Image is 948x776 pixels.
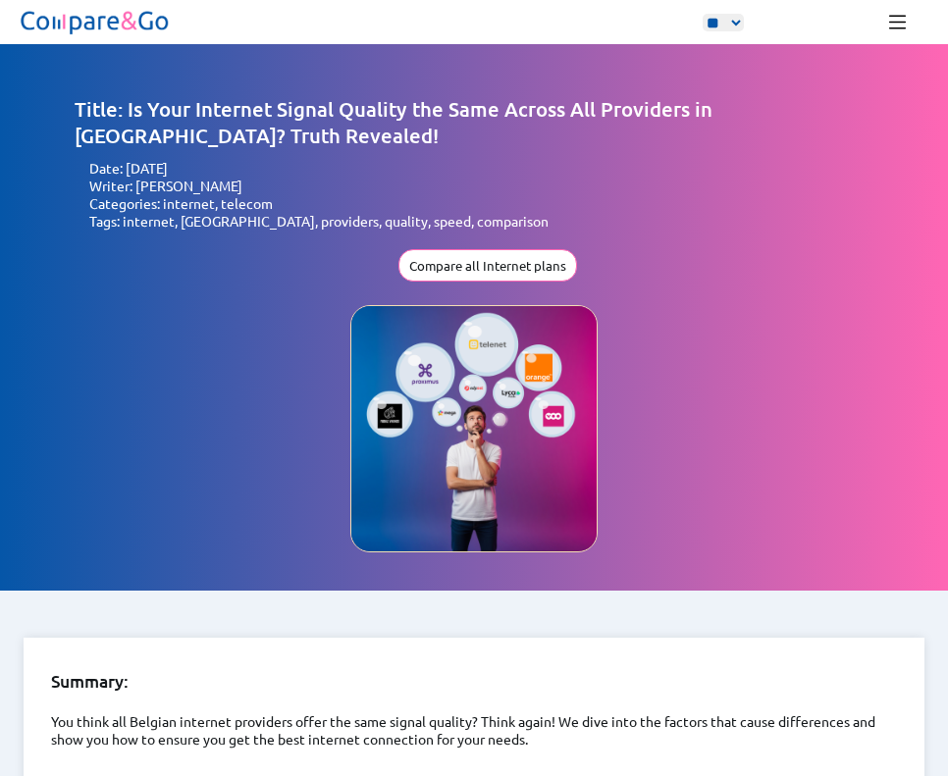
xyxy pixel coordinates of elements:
button: Compare all Internet plans [398,249,577,282]
img: burger-menu-icon [885,10,910,34]
img: Logo of Compare&Go [17,5,175,39]
li: Tags: internet, [GEOGRAPHIC_DATA], providers, quality, speed, comparison [89,212,900,230]
h1: Title: Is Your Internet Signal Quality the Same Across All Providers in [GEOGRAPHIC_DATA]? Truth ... [75,96,900,149]
img: Image representing the company [350,305,598,552]
a: Compare all Internet plans [398,239,577,282]
li: Date: [DATE] [89,159,900,177]
li: Writer: [PERSON_NAME] [89,177,900,194]
li: Categories: internet, telecom [89,194,900,212]
h3: Summary: [51,669,897,692]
